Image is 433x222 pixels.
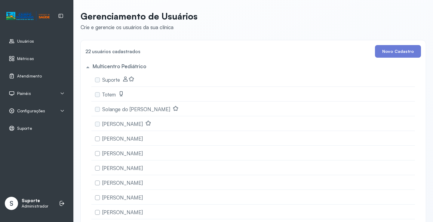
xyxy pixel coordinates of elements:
[22,198,48,204] p: Suporte
[22,204,48,209] p: Administrador
[102,194,143,201] span: [PERSON_NAME]
[102,165,143,171] span: [PERSON_NAME]
[81,24,198,30] div: Crie e gerencie os usuários da sua clínica
[9,38,65,44] a: Usuários
[81,11,198,22] p: Gerenciamento de Usuários
[102,77,120,83] span: Suporte
[375,45,421,58] button: Novo Cadastro
[6,11,50,21] img: Logotipo do estabelecimento
[17,108,45,114] span: Configurações
[102,91,116,98] span: Totem
[9,73,65,79] a: Atendimento
[102,209,143,215] span: [PERSON_NAME]
[17,126,32,131] span: Suporte
[17,56,34,61] span: Métricas
[9,56,65,62] a: Métricas
[17,39,34,44] span: Usuários
[102,121,143,127] span: [PERSON_NAME]
[102,106,170,112] span: Solange do [PERSON_NAME]
[85,47,140,56] h4: 22 usuários cadastrados
[17,91,31,96] span: Painéis
[102,135,143,142] span: [PERSON_NAME]
[17,74,42,79] span: Atendimento
[102,150,143,157] span: [PERSON_NAME]
[102,180,143,186] span: [PERSON_NAME]
[93,63,146,69] h5: Multicentro Pediátrico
